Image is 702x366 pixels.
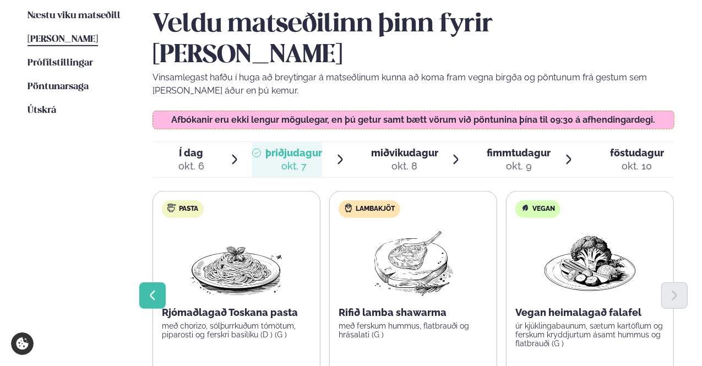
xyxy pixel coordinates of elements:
[28,106,56,115] span: Útskrá
[178,146,204,160] span: Í dag
[610,160,664,173] div: okt. 10
[139,282,166,309] button: Previous slide
[339,321,488,339] p: með ferskum hummus, flatbrauði og hrásalati (G )
[164,116,663,124] p: Afbókanir eru ekki lengur mögulegar, en þú getur samt bætt vörum við pöntunina þína til 09:30 á a...
[487,160,551,173] div: okt. 9
[28,80,89,94] a: Pöntunarsaga
[265,147,322,159] span: þriðjudagur
[178,160,204,173] div: okt. 6
[28,57,93,70] a: Prófílstillingar
[11,332,34,355] a: Cookie settings
[610,147,664,159] span: föstudagur
[179,205,198,214] span: Pasta
[364,227,462,297] img: Lamb-Meat.png
[162,321,311,339] p: með chorizo, sólþurrkuðum tómötum, piparosti og ferskri basilíku (D ) (G )
[28,58,93,68] span: Prófílstillingar
[28,104,56,117] a: Útskrá
[521,204,530,212] img: Vegan.svg
[371,160,438,173] div: okt. 8
[28,11,121,20] span: Næstu viku matseðill
[542,227,639,297] img: Vegan.png
[532,205,555,214] span: Vegan
[162,306,311,319] p: Rjómaðlagað Toskana pasta
[28,35,98,44] span: [PERSON_NAME]
[153,9,674,71] h2: Veldu matseðilinn þinn fyrir [PERSON_NAME]
[153,71,674,97] p: Vinsamlegast hafðu í huga að breytingar á matseðlinum kunna að koma fram vegna birgða og pöntunum...
[339,306,488,319] p: Rifið lamba shawarma
[28,82,89,91] span: Pöntunarsaga
[28,33,98,46] a: [PERSON_NAME]
[344,204,353,212] img: Lamb.svg
[188,227,285,297] img: Spagetti.png
[515,321,665,348] p: úr kjúklingabaunum, sætum kartöflum og ferskum kryddjurtum ásamt hummus og flatbrauði (G )
[371,147,438,159] span: miðvikudagur
[356,205,395,214] span: Lambakjöt
[487,147,551,159] span: fimmtudagur
[515,306,665,319] p: Vegan heimalagað falafel
[28,9,121,23] a: Næstu viku matseðill
[167,204,176,212] img: pasta.svg
[661,282,688,309] button: Next slide
[265,160,322,173] div: okt. 7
